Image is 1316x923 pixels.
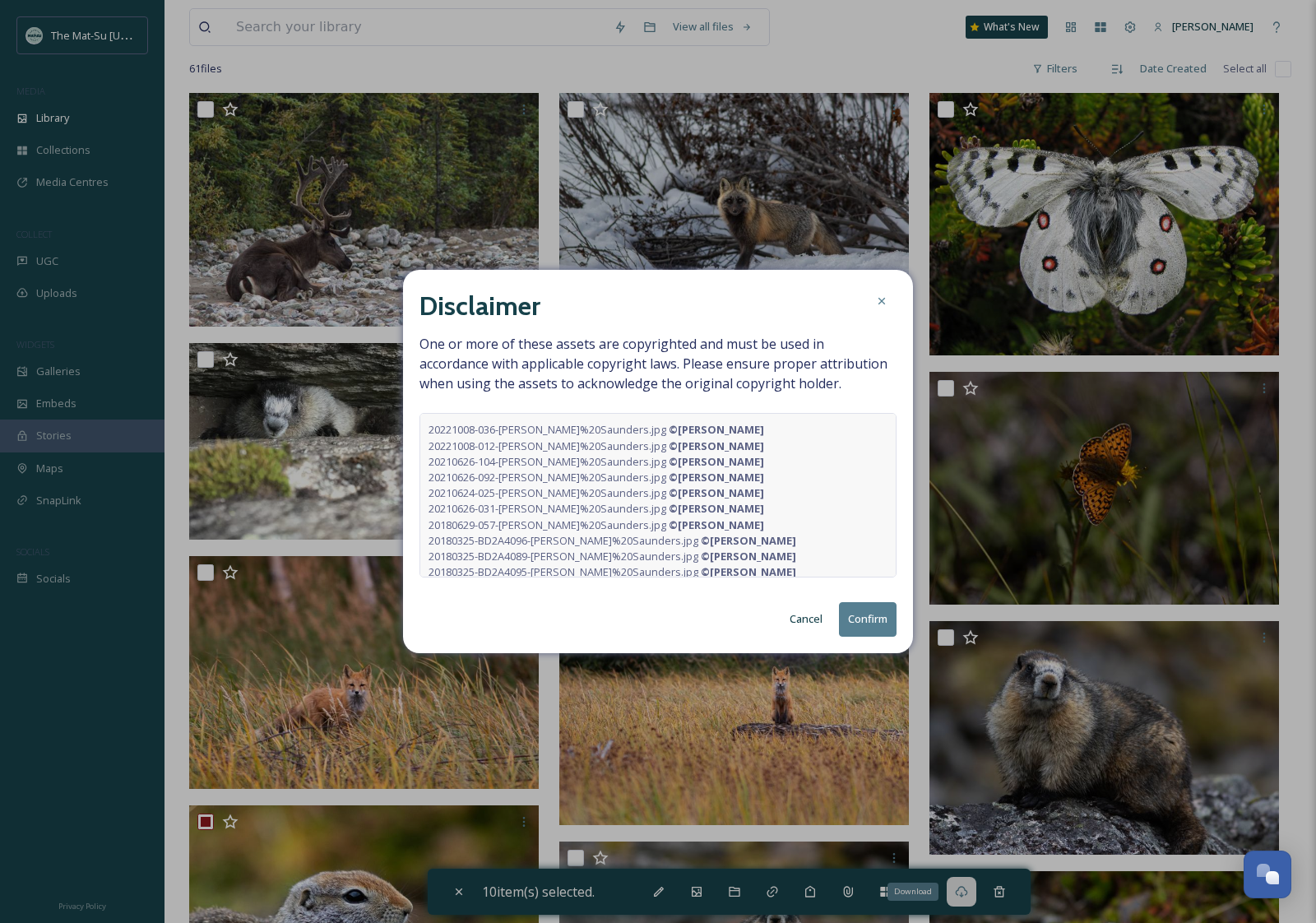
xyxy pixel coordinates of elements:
strong: © [PERSON_NAME] [669,470,764,485]
span: 20210626-031-[PERSON_NAME]%20Saunders.jpg [429,501,764,517]
span: 20210626-092-[PERSON_NAME]%20Saunders.jpg [429,470,764,485]
strong: © [PERSON_NAME] [701,564,796,579]
button: Open Chat [1244,851,1291,898]
span: One or more of these assets are copyrighted and must be used in accordance with applicable copyri... [419,334,897,577]
h2: Disclaimer [419,286,540,326]
button: Confirm [839,602,897,636]
span: 20180325-BD2A4096-[PERSON_NAME]%20Saunders.jpg [429,533,796,549]
strong: © [PERSON_NAME] [669,454,764,469]
strong: © [PERSON_NAME] [669,422,764,437]
span: 20180629-057-[PERSON_NAME]%20Saunders.jpg [429,517,764,533]
strong: © [PERSON_NAME] [701,533,796,548]
span: 20210626-104-[PERSON_NAME]%20Saunders.jpg [429,454,764,470]
span: 20221008-036-[PERSON_NAME]%20Saunders.jpg [429,422,764,438]
span: 20180325-BD2A4095-[PERSON_NAME]%20Saunders.jpg [429,564,796,580]
strong: © [PERSON_NAME] [669,485,764,500]
span: 20221008-012-[PERSON_NAME]%20Saunders.jpg [429,438,764,454]
span: 20210624-025-[PERSON_NAME]%20Saunders.jpg [429,485,764,501]
button: Cancel [781,603,831,635]
strong: © [PERSON_NAME] [669,501,764,516]
strong: © [PERSON_NAME] [701,549,796,564]
strong: © [PERSON_NAME] [669,438,764,453]
span: 20180325-BD2A4089-[PERSON_NAME]%20Saunders.jpg [429,549,796,564]
strong: © [PERSON_NAME] [669,517,764,532]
